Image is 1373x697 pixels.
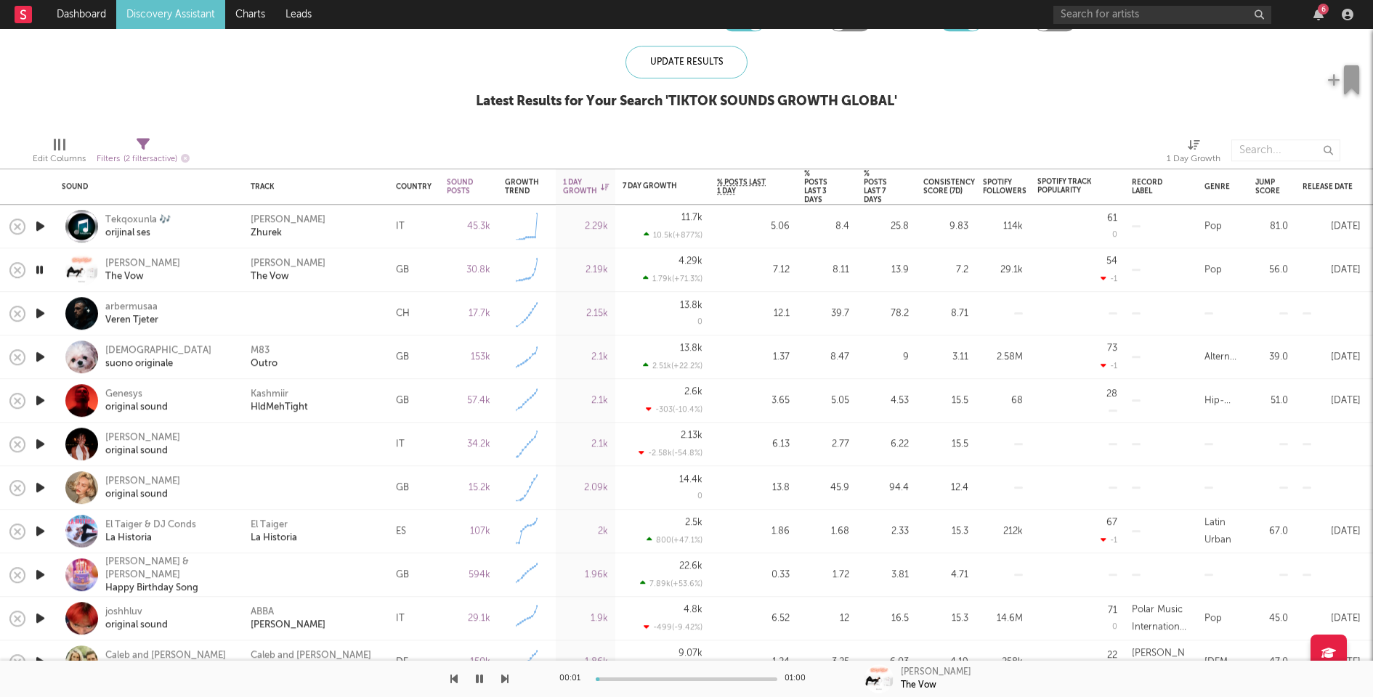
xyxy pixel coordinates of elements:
div: Sound Posts [447,178,473,195]
div: 9 [864,348,909,366]
div: GB [396,392,409,409]
div: 3.81 [864,566,909,584]
a: [PERSON_NAME] & [PERSON_NAME]Happy Birthday Song [105,555,232,595]
div: Spotify Track Popularity [1037,177,1095,195]
div: Edit Columns [33,150,86,168]
div: 11.7k [681,213,702,222]
div: joshhluv [105,606,168,619]
div: 71 [1108,606,1117,615]
div: 22 [1107,651,1117,661]
a: ABBA [251,606,274,619]
div: Zhurek [251,227,282,240]
div: -2.58k ( -54.8 % ) [639,448,702,457]
div: Polar Music International AB [1132,601,1190,636]
div: 6.52 [717,610,790,627]
div: GB [396,348,409,366]
div: [PERSON_NAME] [901,666,971,679]
div: 2.33 [864,523,909,540]
div: El Taiger & DJ Conds [105,518,196,531]
div: 2.09k [563,479,608,497]
div: 34.2k [447,436,490,453]
div: 4.19 [923,653,968,671]
div: 5.05 [804,392,849,409]
div: 13.8k [680,301,702,310]
div: 0 [697,493,702,501]
a: Outro [251,357,278,370]
div: 0 [697,319,702,327]
div: [DEMOGRAPHIC_DATA] [105,344,211,357]
div: Pop [1204,218,1222,235]
div: 1.86k [563,653,608,671]
div: 30.8k [447,261,490,279]
div: 29.1k [983,261,1023,279]
div: 5.06 [717,218,790,235]
div: [PERSON_NAME] Records [1132,645,1190,680]
div: 7.89k ( +53.6 % ) [640,579,702,588]
a: M83 [251,344,270,357]
div: 67 [1106,518,1117,527]
div: 51.0 [1255,392,1288,409]
div: 45.0 [1255,610,1288,627]
div: Pop [1204,261,1222,279]
div: La Historia [105,531,196,545]
a: joshhluvoriginal sound [105,606,168,632]
div: 2k [563,523,608,540]
div: 2.29k [563,218,608,235]
a: Genesysoriginal sound [105,388,168,414]
div: [DATE] [1303,261,1361,279]
div: 1.72 [804,566,849,584]
div: 01:00 [785,670,814,688]
div: 1.86 [717,523,790,540]
div: 25.8 [864,218,909,235]
div: 00:01 [559,670,588,688]
div: 1.79k ( +71.3 % ) [643,274,702,283]
div: 1 Day Growth [1167,132,1220,174]
div: Kashmiir [251,388,288,401]
div: 8.47 [804,348,849,366]
div: 94.4 [864,479,909,497]
div: The Vow [251,270,289,283]
div: 1.96k [563,566,608,584]
div: Country [396,182,432,191]
div: Genre [1204,182,1230,191]
div: 1.37 [717,348,790,366]
div: 68 [983,392,1023,409]
div: Growth Trend [505,178,541,195]
div: Pop [1204,610,1222,627]
a: arbermusaaVeren Tjeter [105,301,158,327]
div: Edit Columns [33,132,86,174]
div: 2.58M [983,348,1023,366]
span: ( 2 filters active) [123,155,177,163]
div: 13.8k [680,343,702,353]
div: 14.6M [983,610,1023,627]
div: 54 [1106,256,1117,266]
div: 258k [983,653,1023,671]
div: 3.65 [717,392,790,409]
div: 7.12 [717,261,790,279]
div: 7 Day Growth [623,182,681,190]
div: HldMehTight [251,401,308,414]
div: -303 ( -10.4 % ) [646,404,702,414]
div: 2.19k [563,261,608,279]
div: [DATE] [1303,392,1361,409]
div: 47.0 [1255,653,1288,671]
div: 15.2k [447,479,490,497]
div: 594k [447,566,490,584]
div: Tekqoxunla 🎶 [105,213,171,227]
div: [PERSON_NAME] & [PERSON_NAME] [105,555,232,582]
a: [PERSON_NAME]original sound [105,431,180,457]
div: 4.53 [864,392,909,409]
div: 2.5k [685,518,702,527]
div: 800 ( +47.1 % ) [647,535,702,545]
div: The Vow [105,270,180,283]
div: 39.0 [1255,348,1288,366]
div: IT [396,610,405,627]
input: Search... [1231,139,1340,161]
div: GB [396,566,409,584]
div: orijinal ses [105,227,171,240]
div: 107k [447,523,490,540]
div: 15.3 [923,610,968,627]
